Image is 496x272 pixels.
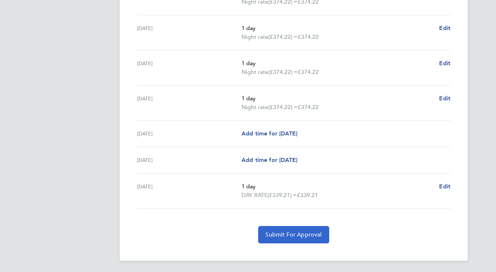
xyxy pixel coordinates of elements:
a: Edit [439,59,450,68]
a: Edit [439,182,450,191]
div: [DATE] [137,94,241,112]
p: 1 day [241,182,433,191]
span: (£339.21) = [268,192,297,198]
span: (£374.22) = [268,104,298,110]
span: Night rate [241,68,268,76]
span: Edit [439,95,450,102]
span: £374.22 [298,104,319,110]
span: Night rate [241,103,268,112]
span: £374.22 [298,68,319,75]
a: Edit [439,24,450,33]
p: 1 day [241,94,433,103]
div: [DATE] [137,24,241,41]
div: [DATE] [137,182,241,200]
span: £374.22 [298,33,319,40]
div: [DATE] [137,59,241,76]
p: 1 day [241,59,433,68]
span: (£374.22) = [268,33,298,40]
a: Add time for [DATE] [241,129,297,138]
a: Edit [439,94,450,103]
div: [DATE] [137,129,241,138]
span: £339.21 [297,192,318,198]
button: Submit For Approval [258,226,329,243]
div: [DATE] [137,156,241,164]
span: DAY RATE [241,191,268,200]
p: 1 day [241,24,433,33]
span: Add time for [DATE] [241,156,297,163]
span: Submit For Approval [265,231,322,238]
span: Edit [439,25,450,32]
a: Add time for [DATE] [241,156,297,164]
span: Night rate [241,33,268,41]
span: (£374.22) = [268,68,298,75]
span: Edit [439,183,450,190]
span: Edit [439,60,450,67]
span: Add time for [DATE] [241,130,297,137]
